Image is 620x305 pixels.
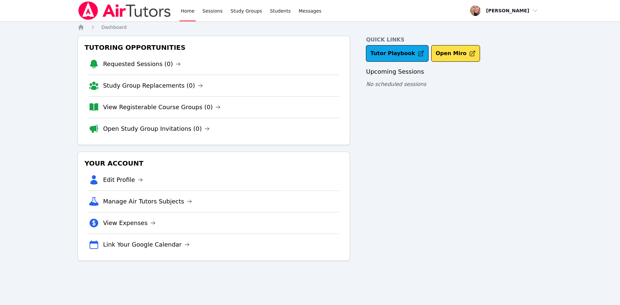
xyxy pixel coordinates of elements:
[102,25,127,30] span: Dashboard
[366,36,542,44] h4: Quick Links
[103,197,192,206] a: Manage Air Tutors Subjects
[366,67,542,76] h3: Upcoming Sessions
[366,45,429,62] a: Tutor Playbook
[431,45,480,62] button: Open Miro
[78,24,543,31] nav: Breadcrumb
[83,157,345,169] h3: Your Account
[103,103,221,112] a: View Registerable Course Groups (0)
[103,124,210,133] a: Open Study Group Invitations (0)
[103,240,190,249] a: Link Your Google Calendar
[366,81,426,87] span: No scheduled sessions
[102,24,127,31] a: Dashboard
[103,59,181,69] a: Requested Sessions (0)
[299,8,321,14] span: Messages
[103,81,203,90] a: Study Group Replacements (0)
[78,1,172,20] img: Air Tutors
[83,41,345,53] h3: Tutoring Opportunities
[103,218,156,228] a: View Expenses
[103,175,143,185] a: Edit Profile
